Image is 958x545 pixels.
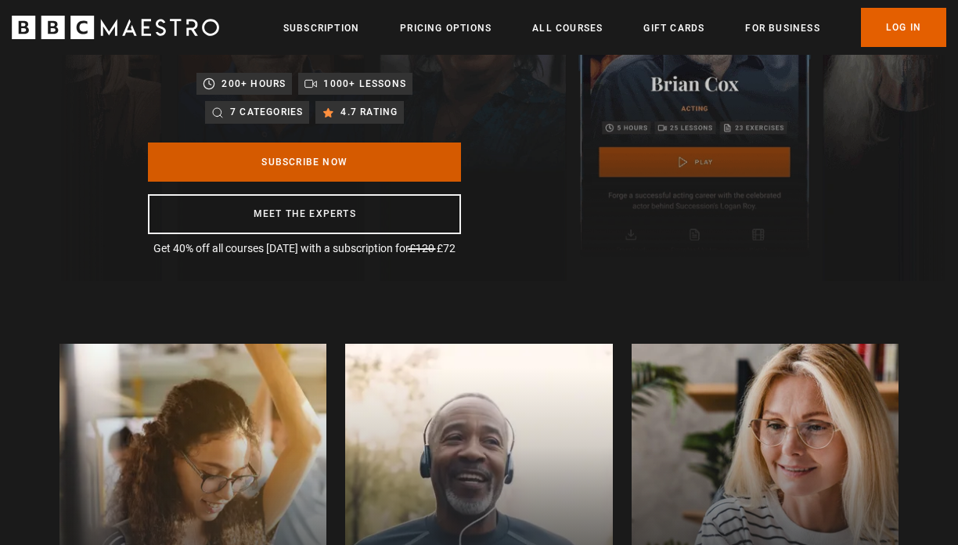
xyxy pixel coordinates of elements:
span: £72 [437,242,456,254]
p: 4.7 rating [340,104,398,120]
a: All Courses [532,20,603,36]
nav: Primary [283,8,946,47]
a: For business [745,20,819,36]
p: Get 40% off all courses [DATE] with a subscription for [148,240,461,257]
a: Gift Cards [643,20,704,36]
a: Subscription [283,20,359,36]
p: 7 categories [230,104,303,120]
a: Subscribe Now [148,143,461,182]
a: Meet the experts [148,194,461,234]
a: Log In [861,8,946,47]
a: Pricing Options [400,20,492,36]
svg: BBC Maestro [12,16,219,39]
p: 1000+ lessons [323,76,406,92]
span: £120 [409,242,434,254]
p: 200+ hours [221,76,286,92]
